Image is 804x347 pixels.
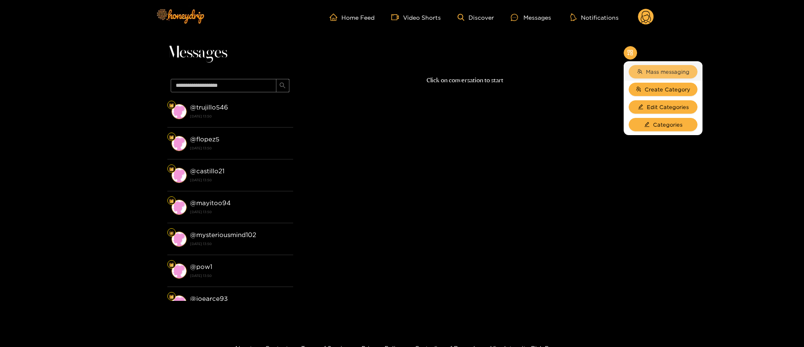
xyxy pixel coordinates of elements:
[638,104,643,110] span: edit
[169,230,174,235] img: Fan Level
[629,83,697,96] button: usergroup-addCreate Category
[627,50,633,57] span: appstore-add
[629,118,697,131] button: editCategories
[511,13,551,22] div: Messages
[169,262,174,267] img: Fan Level
[391,13,403,21] span: video-camera
[190,199,231,206] strong: @ mayitoo94
[190,295,228,302] strong: @ joearce93
[646,68,690,76] span: Mass messaging
[190,208,289,216] strong: [DATE] 13:50
[645,85,690,94] span: Create Category
[568,13,621,21] button: Notifications
[636,86,641,93] span: usergroup-add
[172,264,187,279] img: conversation
[169,103,174,108] img: Fan Level
[190,176,289,184] strong: [DATE] 13:50
[624,46,637,60] button: appstore-add
[629,100,697,114] button: editEdit Categories
[391,13,441,21] a: Video Shorts
[293,76,637,85] p: Click on conversation to start
[169,294,174,299] img: Fan Level
[190,231,256,238] strong: @ mysteriousmind102
[190,112,289,120] strong: [DATE] 13:50
[190,104,228,111] strong: @ trujillo546
[190,136,219,143] strong: @ flopez5
[647,103,689,111] span: Edit Categories
[172,104,187,119] img: conversation
[330,13,341,21] span: home
[629,65,697,78] button: teamMass messaging
[637,69,643,75] span: team
[190,263,212,270] strong: @ pow1
[190,272,289,279] strong: [DATE] 13:50
[190,167,224,175] strong: @ castillo21
[172,232,187,247] img: conversation
[644,122,650,128] span: edit
[458,14,494,21] a: Discover
[169,135,174,140] img: Fan Level
[190,240,289,248] strong: [DATE] 13:50
[330,13,375,21] a: Home Feed
[169,198,174,204] img: Fan Level
[653,120,682,129] span: Categories
[169,167,174,172] img: Fan Level
[276,79,289,92] button: search
[190,144,289,152] strong: [DATE] 13:50
[167,43,227,63] span: Messages
[279,82,286,89] span: search
[172,168,187,183] img: conversation
[172,136,187,151] img: conversation
[172,200,187,215] img: conversation
[172,295,187,310] img: conversation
